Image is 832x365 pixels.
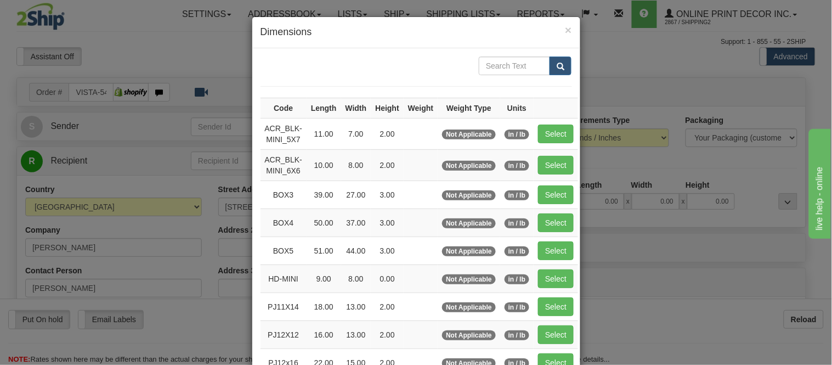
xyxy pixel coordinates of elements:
[538,269,574,288] button: Select
[404,98,438,118] th: Weight
[505,246,529,256] span: in / lb
[505,190,529,200] span: in / lb
[261,293,307,321] td: PJ11X14
[442,330,496,340] span: Not Applicable
[442,218,496,228] span: Not Applicable
[307,98,341,118] th: Length
[261,149,307,181] td: ACR_BLK-MINI_6X6
[307,118,341,149] td: 11.00
[538,214,574,232] button: Select
[261,98,307,118] th: Code
[505,130,529,139] span: in / lb
[307,149,341,181] td: 10.00
[442,190,496,200] span: Not Applicable
[341,237,371,265] td: 44.00
[307,265,341,293] td: 9.00
[8,7,101,20] div: live help - online
[261,265,307,293] td: HD-MINI
[538,325,574,344] button: Select
[479,57,550,75] input: Search Text
[565,24,571,36] button: Close
[505,218,529,228] span: in / lb
[307,293,341,321] td: 18.00
[307,209,341,237] td: 50.00
[341,181,371,209] td: 27.00
[261,237,307,265] td: BOX5
[371,209,404,237] td: 3.00
[538,156,574,175] button: Select
[371,118,404,149] td: 2.00
[438,98,500,118] th: Weight Type
[505,302,529,312] span: in / lb
[442,274,496,284] span: Not Applicable
[538,297,574,316] button: Select
[371,321,404,349] td: 2.00
[371,149,404,181] td: 2.00
[261,118,307,149] td: ACR_BLK-MINI_5X7
[442,130,496,139] span: Not Applicable
[505,274,529,284] span: in / lb
[505,330,529,340] span: in / lb
[371,293,404,321] td: 2.00
[807,126,831,238] iframe: chat widget
[341,149,371,181] td: 8.00
[538,125,574,143] button: Select
[261,209,307,237] td: BOX4
[371,181,404,209] td: 3.00
[538,186,574,204] button: Select
[261,25,572,40] h4: Dimensions
[341,118,371,149] td: 7.00
[442,246,496,256] span: Not Applicable
[307,321,341,349] td: 16.00
[341,321,371,349] td: 13.00
[261,321,307,349] td: PJ12X12
[341,293,371,321] td: 13.00
[371,237,404,265] td: 3.00
[307,181,341,209] td: 39.00
[442,161,496,171] span: Not Applicable
[341,98,371,118] th: Width
[505,161,529,171] span: in / lb
[341,209,371,237] td: 37.00
[371,98,404,118] th: Height
[261,181,307,209] td: BOX3
[538,242,574,260] button: Select
[500,98,534,118] th: Units
[307,237,341,265] td: 51.00
[371,265,404,293] td: 0.00
[442,302,496,312] span: Not Applicable
[565,24,571,36] span: ×
[341,265,371,293] td: 8.00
